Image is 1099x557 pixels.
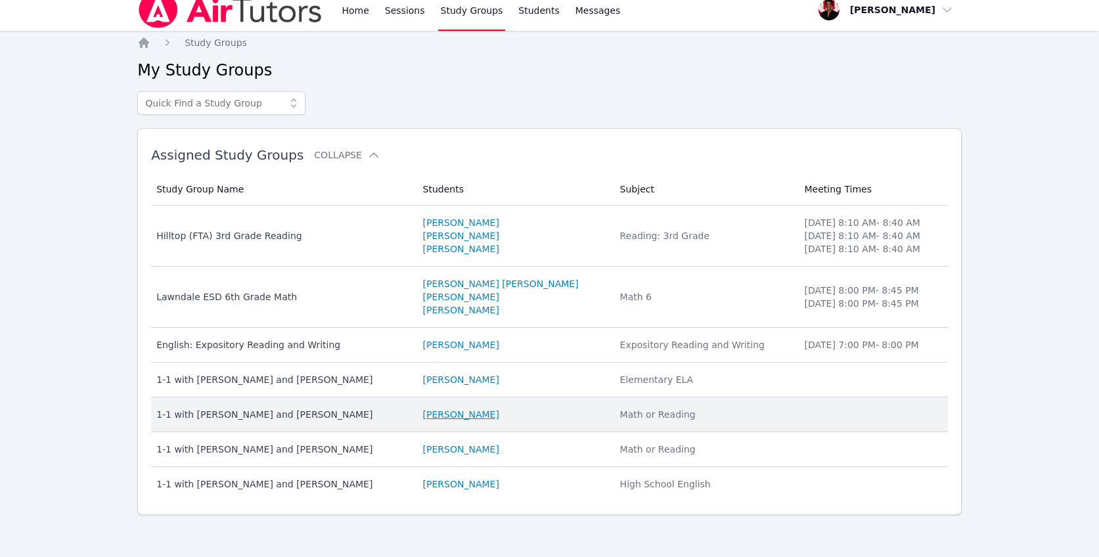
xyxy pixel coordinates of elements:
[620,373,789,386] div: Elementary ELA
[620,338,789,351] div: Expository Reading and Writing
[151,206,948,267] tr: Hilltop (FTA) 3rd Grade Reading[PERSON_NAME][PERSON_NAME][PERSON_NAME]Reading: 3rd Grade[DATE] 8:...
[423,216,499,229] a: [PERSON_NAME]
[423,242,499,256] a: [PERSON_NAME]
[137,60,962,81] h2: My Study Groups
[423,303,499,317] a: [PERSON_NAME]
[156,290,407,303] div: Lawndale ESD 6th Grade Math
[423,290,499,303] a: [PERSON_NAME]
[423,478,499,491] a: [PERSON_NAME]
[620,229,789,242] div: Reading: 3rd Grade
[620,408,789,421] div: Math or Reading
[423,408,499,421] a: [PERSON_NAME]
[415,173,612,206] th: Students
[151,467,948,501] tr: 1-1 with [PERSON_NAME] and [PERSON_NAME][PERSON_NAME]High School English
[151,173,415,206] th: Study Group Name
[805,242,940,256] li: [DATE] 8:10 AM - 8:40 AM
[156,443,407,456] div: 1-1 with [PERSON_NAME] and [PERSON_NAME]
[805,216,940,229] li: [DATE] 8:10 AM - 8:40 AM
[805,229,940,242] li: [DATE] 8:10 AM - 8:40 AM
[151,432,948,467] tr: 1-1 with [PERSON_NAME] and [PERSON_NAME][PERSON_NAME]Math or Reading
[137,91,305,115] input: Quick Find a Study Group
[620,478,789,491] div: High School English
[185,36,247,49] a: Study Groups
[423,277,579,290] a: [PERSON_NAME] [PERSON_NAME]
[423,229,499,242] a: [PERSON_NAME]
[423,373,499,386] a: [PERSON_NAME]
[151,397,948,432] tr: 1-1 with [PERSON_NAME] and [PERSON_NAME][PERSON_NAME]Math or Reading
[151,363,948,397] tr: 1-1 with [PERSON_NAME] and [PERSON_NAME][PERSON_NAME]Elementary ELA
[314,148,380,162] button: Collapse
[137,36,962,49] nav: Breadcrumb
[797,173,948,206] th: Meeting Times
[423,443,499,456] a: [PERSON_NAME]
[805,297,940,310] li: [DATE] 8:00 PM - 8:45 PM
[156,338,407,351] div: English: Expository Reading and Writing
[151,328,948,363] tr: English: Expository Reading and Writing[PERSON_NAME]Expository Reading and Writing[DATE] 7:00 PM-...
[156,373,407,386] div: 1-1 with [PERSON_NAME] and [PERSON_NAME]
[620,290,789,303] div: Math 6
[620,443,789,456] div: Math or Reading
[185,37,247,48] span: Study Groups
[612,173,797,206] th: Subject
[156,229,407,242] div: Hilltop (FTA) 3rd Grade Reading
[151,147,303,163] span: Assigned Study Groups
[805,284,940,297] li: [DATE] 8:00 PM - 8:45 PM
[575,4,621,17] span: Messages
[423,338,499,351] a: [PERSON_NAME]
[805,338,940,351] li: [DATE] 7:00 PM - 8:00 PM
[156,408,407,421] div: 1-1 with [PERSON_NAME] and [PERSON_NAME]
[156,478,407,491] div: 1-1 with [PERSON_NAME] and [PERSON_NAME]
[151,267,948,328] tr: Lawndale ESD 6th Grade Math[PERSON_NAME] [PERSON_NAME][PERSON_NAME][PERSON_NAME]Math 6[DATE] 8:00...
